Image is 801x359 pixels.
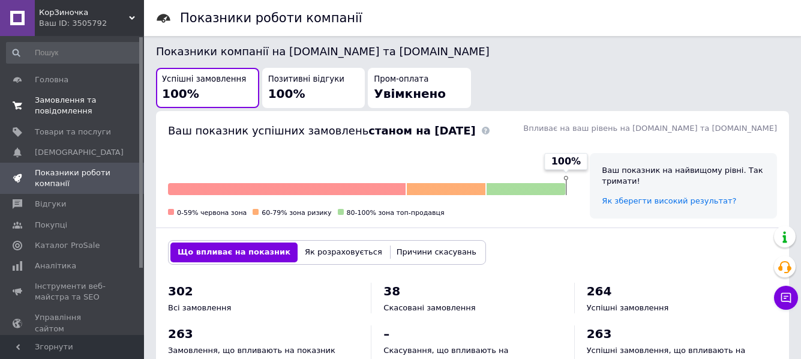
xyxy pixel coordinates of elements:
span: 80-100% зона топ-продавця [347,209,445,217]
span: Аналітика [35,261,76,271]
span: 0-59% червона зона [177,209,247,217]
span: Товари та послуги [35,127,111,137]
button: Що впливає на показник [170,243,298,262]
span: 38 [383,284,400,298]
span: Успішні замовлення [587,303,669,312]
div: Ваш ID: 3505792 [39,18,144,29]
span: Увімкнено [374,86,446,101]
div: Ваш показник на найвищому рівні. Так тримати! [602,165,765,187]
span: Управління сайтом [35,312,111,334]
button: Успішні замовлення100% [156,68,259,108]
span: Впливає на ваш рівень на [DOMAIN_NAME] та [DOMAIN_NAME] [523,124,777,133]
span: Всі замовлення [168,303,231,312]
span: Каталог ProSale [35,240,100,251]
span: Показники компанії на [DOMAIN_NAME] та [DOMAIN_NAME] [156,45,490,58]
span: Пром-оплата [374,74,428,85]
span: Замовлення, що впливають на показник [168,346,335,355]
span: 264 [587,284,612,298]
span: Замовлення та повідомлення [35,95,111,116]
span: Інструменти веб-майстра та SEO [35,281,111,303]
a: Як зберегти високий результат? [602,196,736,205]
span: 100% [551,155,581,168]
span: Головна [35,74,68,85]
span: Відгуки [35,199,66,210]
span: 100% [162,86,199,101]
button: Позитивні відгуки100% [262,68,365,108]
span: Позитивні відгуки [268,74,344,85]
button: Причини скасувань [389,243,484,262]
span: Ваш показник успішних замовлень [168,124,476,137]
span: 302 [168,284,193,298]
button: Чат з покупцем [774,286,798,310]
span: Покупці [35,220,67,231]
span: – [383,327,389,341]
span: Успішні замовлення [162,74,246,85]
span: 100% [268,86,305,101]
span: 60-79% зона ризику [262,209,331,217]
input: Пошук [6,42,142,64]
span: 263 [587,327,612,341]
span: [DEMOGRAPHIC_DATA] [35,147,124,158]
button: Як розраховується [298,243,389,262]
span: 263 [168,327,193,341]
b: станом на [DATE] [368,124,475,137]
button: Пром-оплатаУвімкнено [368,68,471,108]
span: КорЗиночка [39,7,129,18]
h1: Показники роботи компанії [180,11,362,25]
span: Скасовані замовлення [383,303,475,312]
span: Показники роботи компанії [35,167,111,189]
